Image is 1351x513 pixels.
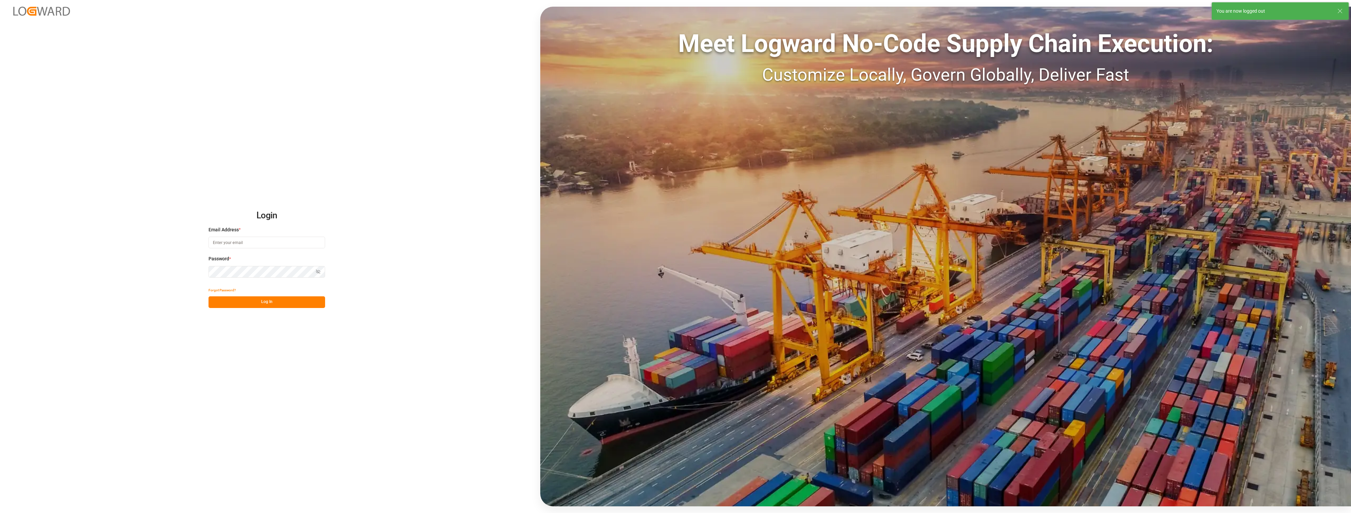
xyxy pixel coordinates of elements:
div: Meet Logward No-Code Supply Chain Execution: [540,25,1351,62]
button: Log In [209,296,325,308]
img: Logward_new_orange.png [13,7,70,16]
span: Email Address [209,226,239,233]
h2: Login [209,205,325,226]
input: Enter your email [209,237,325,248]
button: Forgot Password? [209,285,236,296]
div: Customize Locally, Govern Globally, Deliver Fast [540,62,1351,88]
div: You are now logged out [1216,8,1331,15]
span: Password [209,255,229,262]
